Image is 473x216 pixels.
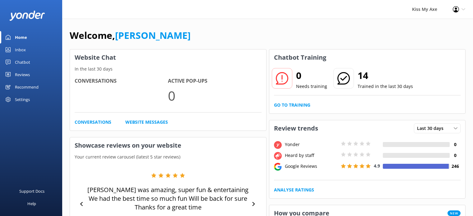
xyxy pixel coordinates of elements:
[296,83,327,90] p: Needs training
[70,66,266,72] p: In the last 30 days
[417,125,447,132] span: Last 30 days
[115,29,191,42] a: [PERSON_NAME]
[283,152,339,159] div: Heard by staff
[75,77,168,85] h4: Conversations
[9,11,45,21] img: yonder-white-logo.png
[15,44,26,56] div: Inbox
[450,163,461,170] h4: 246
[296,68,327,83] h2: 0
[70,137,266,154] h3: Showcase reviews on your website
[283,141,339,148] div: Yonder
[274,102,310,108] a: Go to Training
[274,186,314,193] a: Analyse Ratings
[70,49,266,66] h3: Website Chat
[87,186,249,212] p: [PERSON_NAME] was amazing, super fun & entertaining We had the best time so much fun Will be back...
[19,185,44,197] div: Support Docs
[283,163,339,170] div: Google Reviews
[447,210,461,216] span: New
[269,120,323,136] h3: Review trends
[70,154,266,160] p: Your current review carousel (latest 5 star reviews)
[15,31,27,44] div: Home
[358,83,413,90] p: Trained in the last 30 days
[168,85,261,106] p: 0
[358,68,413,83] h2: 14
[450,152,461,159] h4: 0
[125,119,168,126] a: Website Messages
[70,28,191,43] h1: Welcome,
[15,68,30,81] div: Reviews
[27,197,36,210] div: Help
[15,81,39,93] div: Recommend
[75,119,111,126] a: Conversations
[374,163,380,169] span: 4.9
[15,56,30,68] div: Chatbot
[15,93,30,106] div: Settings
[450,141,461,148] h4: 0
[269,49,331,66] h3: Chatbot Training
[168,77,261,85] h4: Active Pop-ups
